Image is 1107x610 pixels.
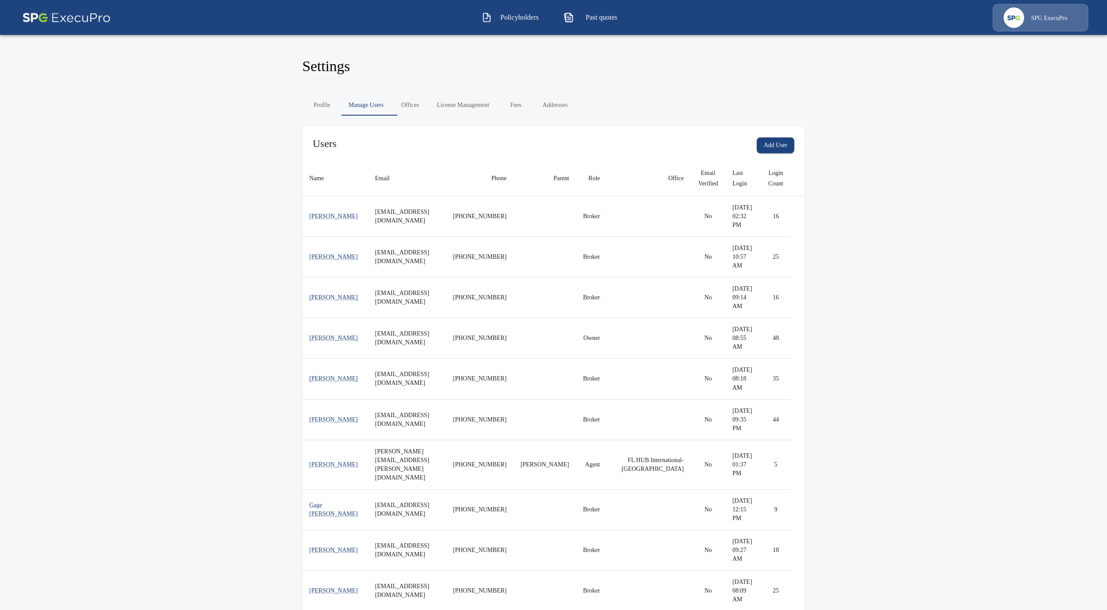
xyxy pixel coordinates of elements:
[446,530,514,570] td: [PHONE_NUMBER]
[368,161,446,196] th: Email
[368,196,446,237] th: [EMAIL_ADDRESS][DOMAIN_NAME]
[761,196,791,237] td: 16
[446,161,514,196] th: Phone
[1031,14,1068,23] p: SPG ExecuPro
[761,278,791,318] td: 16
[761,399,791,440] td: 44
[725,196,761,237] td: [DATE] 02:32 PM
[1004,7,1024,28] img: Agency Icon
[309,254,358,260] a: [PERSON_NAME]
[564,12,574,23] img: Past quotes Icon
[761,359,791,399] td: 35
[446,278,514,318] td: [PHONE_NUMBER]
[757,137,794,154] button: Add User
[309,416,358,423] a: [PERSON_NAME]
[368,237,446,278] th: [EMAIL_ADDRESS][DOMAIN_NAME]
[309,461,358,468] a: [PERSON_NAME]
[446,237,514,278] td: [PHONE_NUMBER]
[691,196,726,237] td: No
[302,95,805,116] div: Settings Tabs
[607,161,691,196] th: Office
[761,237,791,278] td: 25
[576,196,607,237] td: Broker
[576,278,607,318] td: Broker
[446,440,514,489] td: [PHONE_NUMBER]
[309,294,358,301] a: [PERSON_NAME]
[513,161,576,196] th: Parent
[309,587,358,594] a: [PERSON_NAME]
[496,95,536,116] a: Fees
[430,95,496,116] a: License Management
[691,161,726,196] th: Email Verified
[309,375,358,382] a: [PERSON_NAME]
[576,440,607,489] td: Agent
[725,489,761,530] td: [DATE] 12:15 PM
[513,440,576,489] td: [PERSON_NAME]
[691,237,726,278] td: No
[761,530,791,570] td: 18
[309,213,358,219] a: [PERSON_NAME]
[536,95,575,116] a: Addresses
[725,530,761,570] td: [DATE] 09:27 AM
[557,6,632,29] button: Past quotes IconPast quotes
[691,278,726,318] td: No
[576,489,607,530] td: Broker
[576,530,607,570] td: Broker
[368,359,446,399] th: [EMAIL_ADDRESS][DOMAIN_NAME]
[368,489,446,530] th: [EMAIL_ADDRESS][DOMAIN_NAME]
[691,318,726,359] td: No
[761,318,791,359] td: 48
[725,318,761,359] td: [DATE] 08:55 AM
[482,12,492,23] img: Policyholders Icon
[313,137,337,151] h5: Users
[368,440,446,489] th: [PERSON_NAME][EMAIL_ADDRESS][PERSON_NAME][DOMAIN_NAME]
[576,161,607,196] th: Role
[577,12,625,23] span: Past quotes
[302,161,368,196] th: Name
[342,95,390,116] a: Manage Users
[446,399,514,440] td: [PHONE_NUMBER]
[309,502,358,517] a: Gage [PERSON_NAME]
[691,440,726,489] td: No
[309,335,358,341] a: [PERSON_NAME]
[761,161,791,196] th: Login Count
[368,278,446,318] th: [EMAIL_ADDRESS][DOMAIN_NAME]
[725,161,761,196] th: Last Login
[725,237,761,278] td: [DATE] 10:57 AM
[446,359,514,399] td: [PHONE_NUMBER]
[302,57,350,75] h4: Settings
[993,4,1088,31] a: Agency IconSPG ExecuPro
[495,12,543,23] span: Policyholders
[446,196,514,237] td: [PHONE_NUMBER]
[691,399,726,440] td: No
[22,4,111,31] img: AA Logo
[691,530,726,570] td: No
[725,278,761,318] td: [DATE] 09:14 AM
[761,440,791,489] td: 5
[368,530,446,570] th: [EMAIL_ADDRESS][DOMAIN_NAME]
[309,547,358,553] a: [PERSON_NAME]
[576,237,607,278] td: Broker
[576,359,607,399] td: Broker
[446,318,514,359] td: [PHONE_NUMBER]
[725,359,761,399] td: [DATE] 08:18 AM
[475,6,550,29] button: Policyholders IconPolicyholders
[368,318,446,359] th: [EMAIL_ADDRESS][DOMAIN_NAME]
[725,440,761,489] td: [DATE] 01:37 PM
[302,95,342,116] a: Profile
[576,399,607,440] td: Broker
[368,399,446,440] th: [EMAIL_ADDRESS][DOMAIN_NAME]
[725,399,761,440] td: [DATE] 09:35 PM
[446,489,514,530] td: [PHONE_NUMBER]
[390,95,430,116] a: Offices
[691,489,726,530] td: No
[761,489,791,530] td: 9
[576,318,607,359] td: Owner
[691,359,726,399] td: No
[607,440,691,489] td: FL HUB International-[GEOGRAPHIC_DATA]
